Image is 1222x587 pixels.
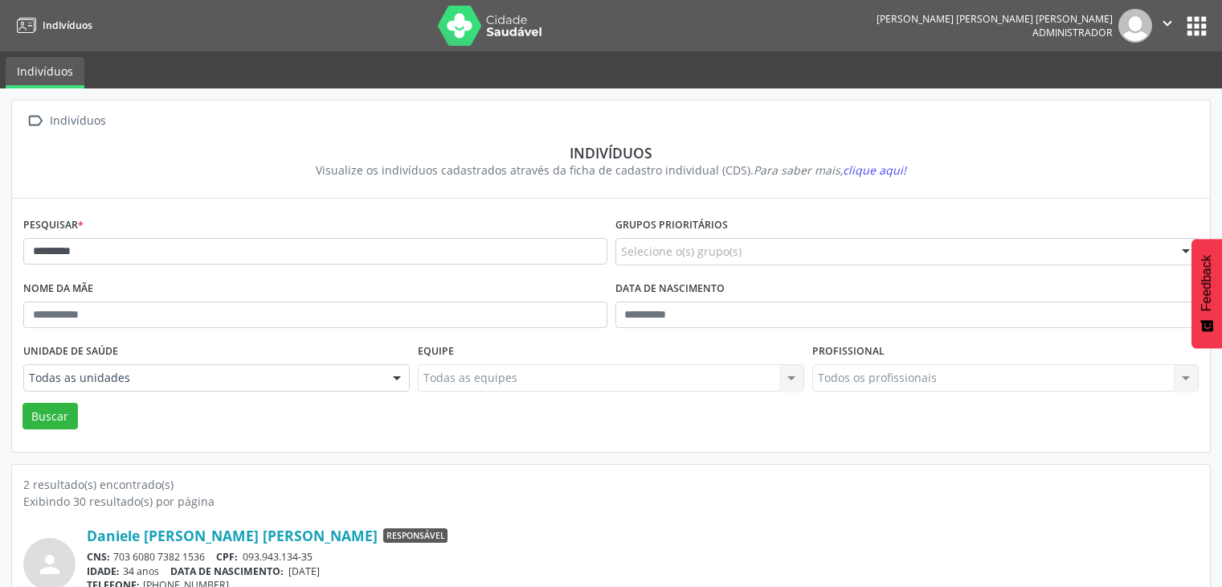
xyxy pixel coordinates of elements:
span: Indivíduos [43,18,92,32]
i: Para saber mais, [754,162,906,178]
label: Grupos prioritários [615,213,728,238]
div: Visualize os indivíduos cadastrados através da ficha de cadastro individual (CDS). [35,162,1187,179]
label: Data de nascimento [615,277,725,302]
div: [PERSON_NAME] [PERSON_NAME] [PERSON_NAME] [877,12,1113,26]
button: Buscar [22,403,78,430]
i:  [23,109,47,133]
div: 703 6080 7382 1536 [87,550,1199,564]
a:  Indivíduos [23,109,108,133]
a: Indivíduos [11,12,92,39]
img: img [1118,9,1152,43]
div: Exibindo 30 resultado(s) por página [23,493,1199,510]
a: Indivíduos [6,57,84,88]
span: Feedback [1200,255,1214,311]
button: apps [1183,12,1211,40]
span: Administrador [1032,26,1113,39]
button:  [1152,9,1183,43]
span: IDADE: [87,564,120,578]
a: Daniele [PERSON_NAME] [PERSON_NAME] [87,527,378,544]
label: Unidade de saúde [23,339,118,364]
div: Indivíduos [35,144,1187,162]
span: 093.943.134-35 [243,550,313,564]
span: DATA DE NASCIMENTO: [170,564,284,578]
span: CPF: [216,550,238,564]
label: Pesquisar [23,213,84,238]
div: Indivíduos [47,109,108,133]
span: Todas as unidades [29,370,377,386]
span: [DATE] [288,564,320,578]
i:  [1159,14,1176,32]
label: Nome da mãe [23,277,93,302]
div: 34 anos [87,564,1199,578]
span: CNS: [87,550,110,564]
span: clique aqui! [843,162,906,178]
span: Selecione o(s) grupo(s) [621,243,742,260]
label: Profissional [812,339,885,364]
div: 2 resultado(s) encontrado(s) [23,476,1199,493]
span: Responsável [383,528,448,543]
button: Feedback - Mostrar pesquisa [1191,239,1222,348]
label: Equipe [418,339,454,364]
